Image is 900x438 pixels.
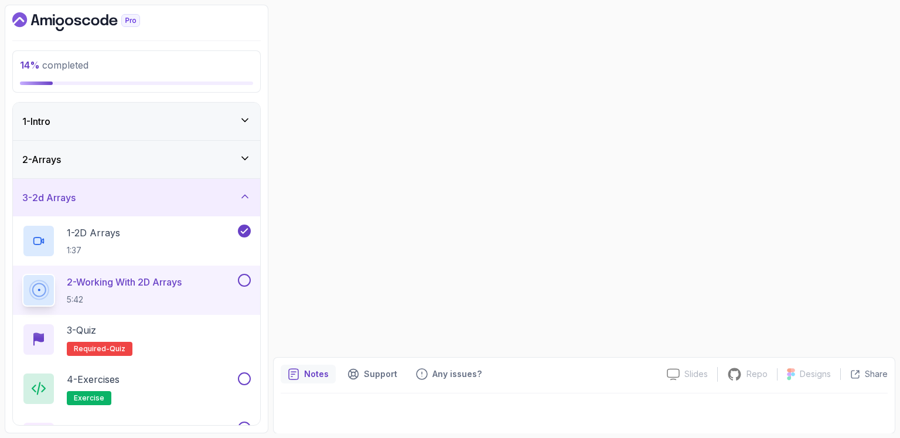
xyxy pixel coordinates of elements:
button: 3-QuizRequired-quiz [22,323,251,356]
h3: 2 - Arrays [22,152,61,167]
p: Slides [684,368,708,380]
a: Dashboard [12,12,167,31]
button: 4-Exercisesexercise [22,372,251,405]
span: quiz [110,344,125,354]
p: Notes [304,368,329,380]
p: 5 - Exercise Solutions [67,422,158,436]
p: 1 - 2D Arrays [67,226,120,240]
button: 2-Working With 2D Arrays5:42 [22,274,251,307]
p: 3 - Quiz [67,323,96,337]
p: 5:42 [67,294,182,305]
button: 3-2d Arrays [13,179,260,216]
button: 2-Arrays [13,141,260,178]
h3: 1 - Intro [22,114,50,128]
button: Share [840,368,888,380]
p: 4 - Exercises [67,372,120,386]
button: 1-2D Arrays1:37 [22,225,251,257]
p: 2 - Working With 2D Arrays [67,275,182,289]
button: Feedback button [409,365,489,383]
button: Support button [340,365,404,383]
span: exercise [74,393,104,403]
button: 1-Intro [13,103,260,140]
p: Support [364,368,397,380]
p: Repo [746,368,768,380]
p: Share [865,368,888,380]
span: Required- [74,344,110,354]
button: notes button [281,365,336,383]
p: 1:37 [67,245,120,256]
span: completed [20,59,88,71]
p: Any issues? [432,368,482,380]
p: Designs [800,368,831,380]
span: 14 % [20,59,40,71]
h3: 3 - 2d Arrays [22,191,76,205]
